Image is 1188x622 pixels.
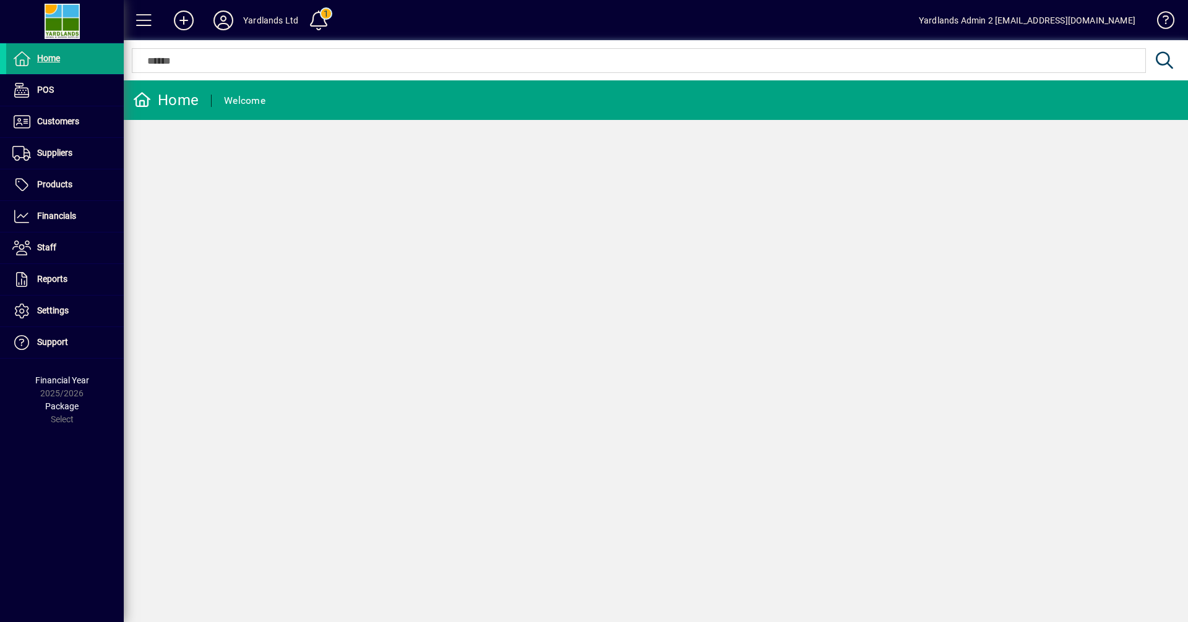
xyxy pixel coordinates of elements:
div: Home [133,90,199,110]
button: Add [164,9,204,32]
a: Knowledge Base [1148,2,1173,43]
span: Home [37,53,60,63]
span: Customers [37,116,79,126]
span: Financials [37,211,76,221]
a: Support [6,327,124,358]
span: Products [37,179,72,189]
div: Yardlands Admin 2 [EMAIL_ADDRESS][DOMAIN_NAME] [919,11,1135,30]
a: Settings [6,296,124,326]
a: Customers [6,106,124,137]
span: Reports [37,274,67,284]
a: Reports [6,264,124,295]
div: Welcome [224,91,265,111]
a: Products [6,169,124,200]
a: Financials [6,201,124,232]
span: Support [37,337,68,347]
span: Suppliers [37,148,72,158]
span: Package [45,401,79,411]
span: Settings [37,305,69,315]
div: Yardlands Ltd [243,11,298,30]
a: POS [6,75,124,106]
button: Profile [204,9,243,32]
span: Staff [37,242,56,252]
a: Suppliers [6,138,124,169]
span: POS [37,85,54,95]
span: Financial Year [35,375,89,385]
a: Staff [6,232,124,263]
